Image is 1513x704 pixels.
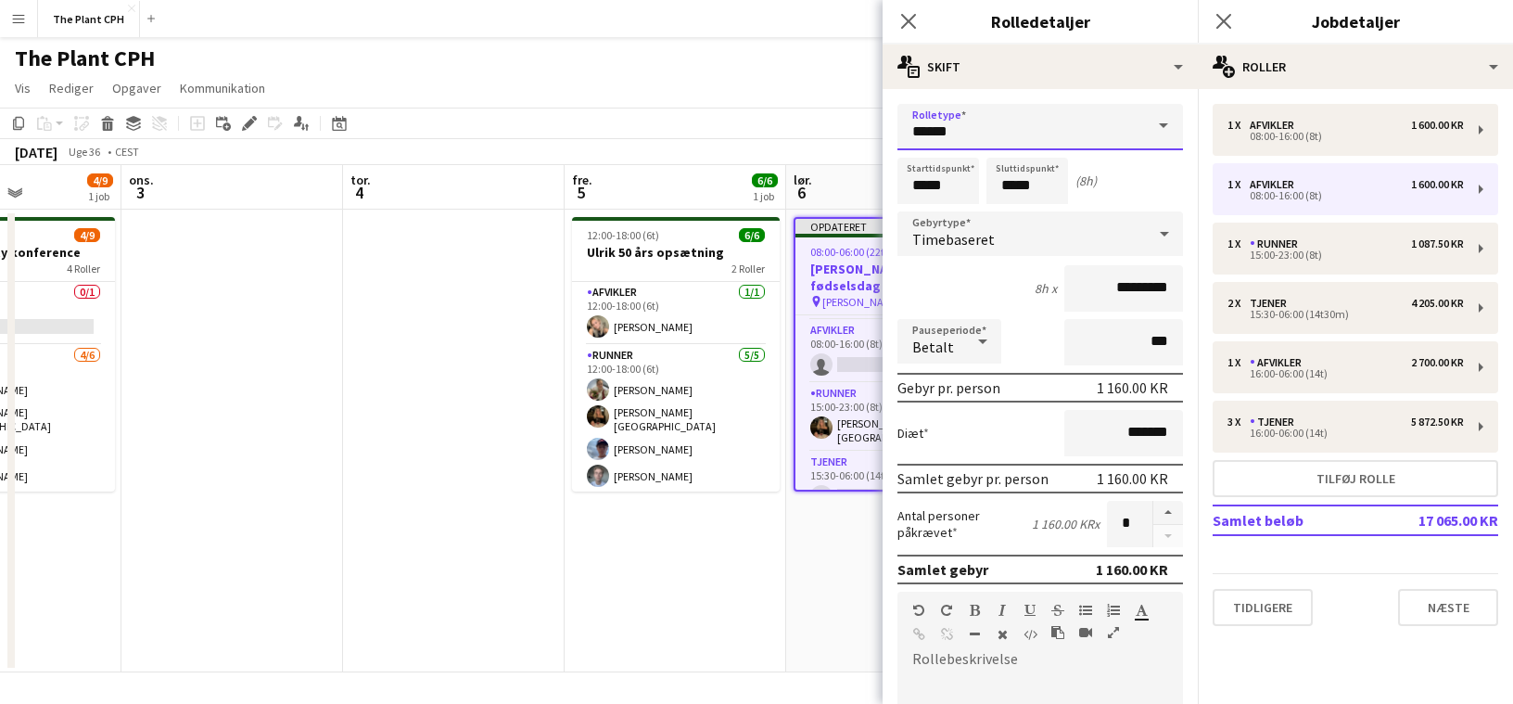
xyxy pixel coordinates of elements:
[1411,119,1464,132] div: 1 600.00 KR
[739,228,765,242] span: 6/6
[1097,378,1168,397] div: 1 160.00 KR
[897,560,988,579] div: Samlet gebyr
[1079,625,1092,640] button: Indsæt video
[1051,603,1064,618] button: Gennemstreget
[172,76,273,100] a: Kommunikation
[1411,416,1464,429] div: 5 872.50 KR
[1250,178,1302,191] div: Afvikler
[883,45,1198,89] div: Skift
[795,383,999,452] app-card-role: Runner1/115:00-23:00 (8t)[PERSON_NAME][GEOGRAPHIC_DATA]
[1227,416,1250,429] div: 3 x
[67,262,100,275] span: 4 Roller
[1227,178,1250,191] div: 1 x
[912,603,925,618] button: Fortryd
[1250,416,1302,429] div: Tjener
[1411,356,1464,369] div: 2 700.00 KR
[15,143,57,161] div: [DATE]
[791,182,812,203] span: 6
[1250,119,1302,132] div: Afvikler
[112,80,161,96] span: Opgaver
[1213,589,1313,626] button: Tidligere
[1227,297,1250,310] div: 2 x
[752,173,778,187] span: 6/6
[1213,506,1392,535] td: Samlet beløb
[1075,173,1097,189] div: (8h)
[731,262,765,275] span: 2 Roller
[795,219,999,234] div: Opdateret
[1079,603,1092,618] button: Uordnet liste
[810,245,916,259] span: 08:00-06:00 (22t) (Sun)
[1227,132,1464,141] div: 08:00-16:00 (8t)
[1250,356,1309,369] div: Afvikler
[1153,501,1183,525] button: Forøg
[1227,191,1464,200] div: 08:00-16:00 (8t)
[1411,237,1464,250] div: 1 087.50 KR
[572,172,592,188] span: fre.
[88,189,112,203] div: 1 job
[1227,310,1464,319] div: 15:30-06:00 (14t30m)
[897,469,1049,488] div: Samlet gebyr pr. person
[129,172,154,188] span: ons.
[1032,516,1100,532] div: 1 160.00 KR x
[794,217,1001,492] app-job-card: Opdateret08:00-06:00 (22t) (Sun)4/9[PERSON_NAME] 50 års fødselsdag [PERSON_NAME] 50 års fødselsda...
[7,76,38,100] a: Vis
[572,282,780,345] app-card-role: Afvikler1/112:00-18:00 (6t)[PERSON_NAME]
[15,45,155,72] h1: The Plant CPH
[572,244,780,261] h3: Ulrik 50 års opsætning
[1198,45,1513,89] div: Roller
[1107,603,1120,618] button: Ordnet liste
[795,261,999,294] h3: [PERSON_NAME] 50 års fødselsdag
[1227,250,1464,260] div: 15:00-23:00 (8t)
[1097,469,1168,488] div: 1 160.00 KR
[883,9,1198,33] h3: Rolledetaljer
[822,295,951,309] span: [PERSON_NAME] 50 års fødselsdag
[1411,178,1464,191] div: 1 600.00 KR
[1198,9,1513,33] h3: Jobdetaljer
[350,172,371,188] span: tor.
[795,320,999,383] app-card-role: Afvikler0/108:00-16:00 (8t)
[1392,506,1499,535] td: 17 065.00 KR
[1051,625,1064,640] button: Sæt ind som almindelig tekst
[15,80,31,96] span: Vis
[74,228,100,242] span: 4/9
[912,230,995,249] span: Timebaseret
[1213,460,1498,497] button: Tilføj rolle
[897,378,1000,397] div: Gebyr pr. person
[126,182,154,203] span: 3
[572,345,780,521] app-card-role: Runner5/512:00-18:00 (6t)[PERSON_NAME][PERSON_NAME][GEOGRAPHIC_DATA][PERSON_NAME][PERSON_NAME]
[897,425,929,442] label: Diæt
[1227,119,1250,132] div: 1 x
[940,603,953,618] button: Gentag
[572,217,780,492] app-job-card: 12:00-18:00 (6t)6/6Ulrik 50 års opsætning2 RollerAfvikler1/112:00-18:00 (6t)[PERSON_NAME]Runner5/...
[61,145,108,159] span: Uge 36
[587,228,659,242] span: 12:00-18:00 (6t)
[1023,603,1036,618] button: Understregning
[1227,369,1464,378] div: 16:00-06:00 (14t)
[1096,560,1168,579] div: 1 160.00 KR
[348,182,371,203] span: 4
[1411,297,1464,310] div: 4 205.00 KR
[968,603,981,618] button: Fed
[795,452,999,542] app-card-role: Tjener0/215:30-06:00 (14t30m)
[105,76,169,100] a: Opgaver
[1227,356,1250,369] div: 1 x
[38,1,140,37] button: The Plant CPH
[115,145,139,159] div: CEST
[753,189,777,203] div: 1 job
[1135,603,1148,618] button: Tekstfarve
[794,172,812,188] span: lør.
[1227,237,1250,250] div: 1 x
[1107,625,1120,640] button: Fuld skærm
[968,627,981,642] button: Vandret linje
[49,80,94,96] span: Rediger
[42,76,101,100] a: Rediger
[912,338,954,356] span: Betalt
[569,182,592,203] span: 5
[180,80,265,96] span: Kommunikation
[1250,237,1305,250] div: Runner
[1250,297,1294,310] div: Tjener
[1035,280,1057,297] div: 8h x
[897,507,1032,541] label: Antal personer påkrævet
